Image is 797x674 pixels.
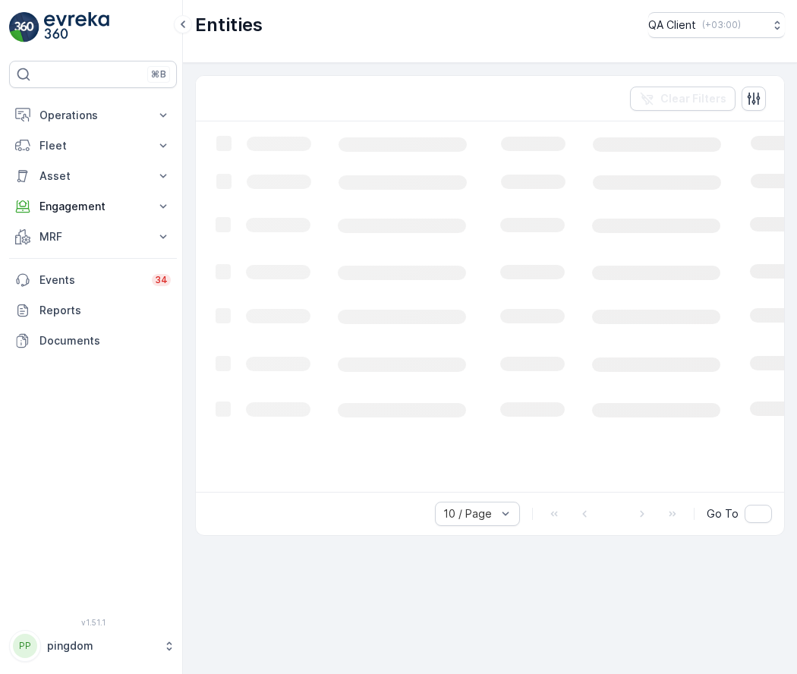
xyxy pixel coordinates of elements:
p: ⌘B [151,68,166,80]
button: Engagement [9,191,177,222]
p: Clear Filters [660,91,726,106]
span: Go To [707,506,739,521]
button: MRF [9,222,177,252]
span: v 1.51.1 [9,618,177,627]
p: Asset [39,168,146,184]
img: logo_light-DOdMpM7g.png [44,12,109,43]
p: Documents [39,333,171,348]
button: Operations [9,100,177,131]
button: PPpingdom [9,630,177,662]
p: ( +03:00 ) [702,19,741,31]
p: Entities [195,13,263,37]
p: Events [39,272,143,288]
p: Fleet [39,138,146,153]
img: logo [9,12,39,43]
a: Events34 [9,265,177,295]
p: pingdom [47,638,156,654]
p: MRF [39,229,146,244]
p: QA Client [648,17,696,33]
div: PP [13,634,37,658]
button: Clear Filters [630,87,736,111]
button: Asset [9,161,177,191]
p: Engagement [39,199,146,214]
p: Reports [39,303,171,318]
a: Reports [9,295,177,326]
button: Fleet [9,131,177,161]
p: 34 [155,274,168,286]
button: QA Client(+03:00) [648,12,785,38]
p: Operations [39,108,146,123]
a: Documents [9,326,177,356]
